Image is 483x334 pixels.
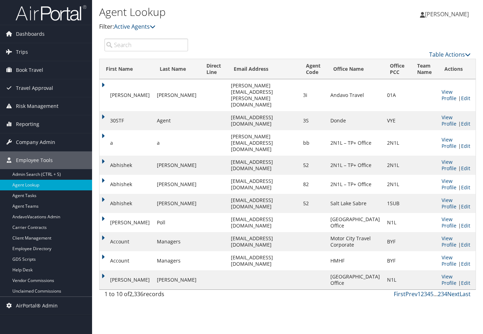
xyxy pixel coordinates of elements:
[227,194,300,213] td: [EMAIL_ADDRESS][DOMAIN_NAME]
[153,111,200,130] td: Agent
[16,61,43,79] span: Book Travel
[16,5,86,21] img: airportal-logo.png
[442,273,456,286] a: View Profile
[438,175,476,194] td: |
[100,270,153,289] td: [PERSON_NAME]
[438,130,476,156] td: |
[461,165,470,172] a: Edit
[327,194,383,213] td: Salt Lake Sabre
[100,213,153,232] td: [PERSON_NAME]
[153,79,200,111] td: [PERSON_NAME]
[442,159,456,172] a: View Profile
[442,88,456,102] a: View Profile
[100,251,153,270] td: Account
[104,290,188,302] div: 1 to 10 of records
[153,232,200,251] td: Managers
[460,290,471,298] a: Last
[153,175,200,194] td: [PERSON_NAME]
[417,290,421,298] a: 1
[100,156,153,175] td: Abhishek
[430,290,433,298] a: 5
[327,232,383,251] td: Motor City Travel Corporate
[424,290,427,298] a: 3
[100,79,153,111] td: [PERSON_NAME]
[394,290,405,298] a: First
[227,59,300,79] th: Email Address: activate to sort column ascending
[442,197,456,210] a: View Profile
[447,290,460,298] a: Next
[383,79,411,111] td: 01A
[200,59,227,79] th: Direct Line: activate to sort column ascending
[99,22,350,31] p: Filter:
[383,111,411,130] td: VYE
[153,194,200,213] td: [PERSON_NAME]
[438,270,476,289] td: |
[383,175,411,194] td: 2N1L
[438,111,476,130] td: |
[427,290,430,298] a: 4
[405,290,417,298] a: Prev
[100,175,153,194] td: Abhishek
[442,178,456,191] a: View Profile
[438,59,476,79] th: Actions
[16,43,28,61] span: Trips
[327,59,383,79] th: Office Name: activate to sort column ascending
[16,133,55,151] span: Company Admin
[327,111,383,130] td: Donde
[438,79,476,111] td: |
[16,297,58,315] span: AirPortal® Admin
[153,251,200,270] td: Managers
[153,59,200,79] th: Last Name: activate to sort column ascending
[227,175,300,194] td: [EMAIL_ADDRESS][DOMAIN_NAME]
[227,213,300,232] td: [EMAIL_ADDRESS][DOMAIN_NAME]
[383,59,411,79] th: Office PCC: activate to sort column ascending
[16,115,39,133] span: Reporting
[383,251,411,270] td: BYF
[114,23,155,30] a: Active Agents
[461,143,470,149] a: Edit
[383,270,411,289] td: N1L
[327,130,383,156] td: 2N1L – TP+ Office
[327,175,383,194] td: 2N1L – TP+ Office
[383,232,411,251] td: BYF
[300,79,327,111] td: 3i
[420,4,476,25] a: [PERSON_NAME]
[438,194,476,213] td: |
[227,79,300,111] td: [PERSON_NAME][EMAIL_ADDRESS][PERSON_NAME][DOMAIN_NAME]
[227,232,300,251] td: [EMAIL_ADDRESS][DOMAIN_NAME]
[433,290,438,298] span: …
[327,251,383,270] td: HMHF
[461,95,470,102] a: Edit
[16,25,45,43] span: Dashboards
[383,194,411,213] td: 1SUB
[438,232,476,251] td: |
[461,280,470,286] a: Edit
[327,270,383,289] td: [GEOGRAPHIC_DATA] Office
[438,290,447,298] a: 234
[442,254,456,267] a: View Profile
[461,120,470,127] a: Edit
[461,203,470,210] a: Edit
[100,194,153,213] td: Abhishek
[300,130,327,156] td: bb
[461,260,470,267] a: Edit
[438,251,476,270] td: |
[411,59,438,79] th: Team Name: activate to sort column ascending
[438,213,476,232] td: |
[425,10,469,18] span: [PERSON_NAME]
[153,213,200,232] td: Poll
[442,136,456,149] a: View Profile
[16,97,58,115] span: Risk Management
[421,290,424,298] a: 2
[153,130,200,156] td: a
[104,39,188,51] input: Search
[16,151,53,169] span: Employee Tools
[327,79,383,111] td: Andavo Travel
[227,251,300,270] td: [EMAIL_ADDRESS][DOMAIN_NAME]
[327,213,383,232] td: [GEOGRAPHIC_DATA] Office
[227,111,300,130] td: [EMAIL_ADDRESS][DOMAIN_NAME]
[153,156,200,175] td: [PERSON_NAME]
[129,290,143,298] span: 2,336
[100,111,153,130] td: 30STF
[300,59,327,79] th: Agent Code: activate to sort column ascending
